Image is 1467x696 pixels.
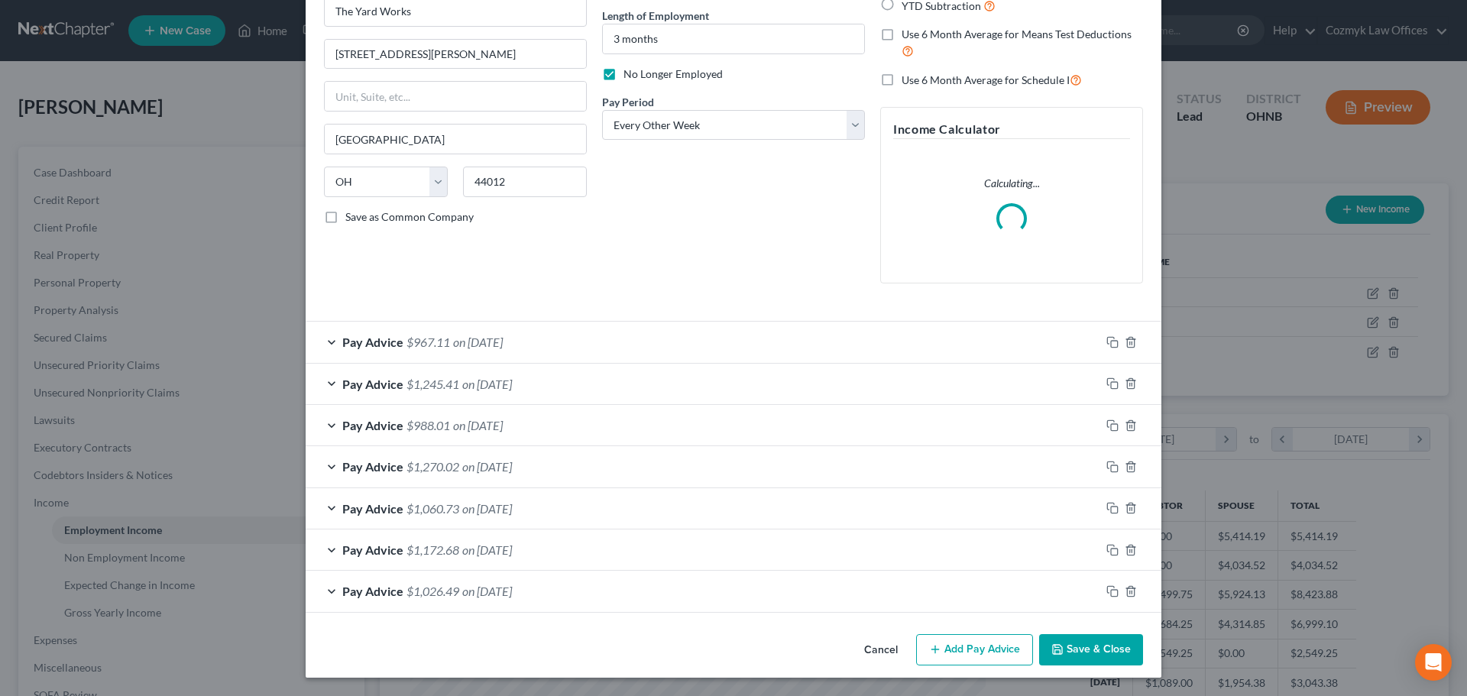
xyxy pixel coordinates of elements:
span: Pay Advice [342,377,403,391]
input: ex: 2 years [603,24,864,53]
span: Pay Advice [342,418,403,432]
span: on [DATE] [462,542,512,557]
span: on [DATE] [453,418,503,432]
span: Pay Advice [342,542,403,557]
span: on [DATE] [453,335,503,349]
span: Use 6 Month Average for Schedule I [902,73,1070,86]
h5: Income Calculator [893,120,1130,139]
span: on [DATE] [462,459,512,474]
span: Pay Advice [342,335,403,349]
span: on [DATE] [462,501,512,516]
span: Pay Advice [342,459,403,474]
input: Enter address... [325,40,586,69]
span: $967.11 [406,335,450,349]
input: Enter city... [325,125,586,154]
span: $1,026.49 [406,584,459,598]
span: Pay Advice [342,501,403,516]
span: $1,060.73 [406,501,459,516]
button: Add Pay Advice [916,634,1033,666]
label: Length of Employment [602,8,709,24]
span: $1,270.02 [406,459,459,474]
button: Cancel [852,636,910,666]
span: Pay Advice [342,584,403,598]
span: Pay Period [602,95,654,108]
span: $988.01 [406,418,450,432]
p: Calculating... [893,176,1130,191]
input: Unit, Suite, etc... [325,82,586,111]
span: Save as Common Company [345,210,474,223]
div: Open Intercom Messenger [1415,644,1452,681]
span: $1,172.68 [406,542,459,557]
input: Enter zip... [463,167,587,197]
span: on [DATE] [462,377,512,391]
span: $1,245.41 [406,377,459,391]
button: Save & Close [1039,634,1143,666]
span: No Longer Employed [623,67,723,80]
span: Use 6 Month Average for Means Test Deductions [902,28,1132,40]
span: on [DATE] [462,584,512,598]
